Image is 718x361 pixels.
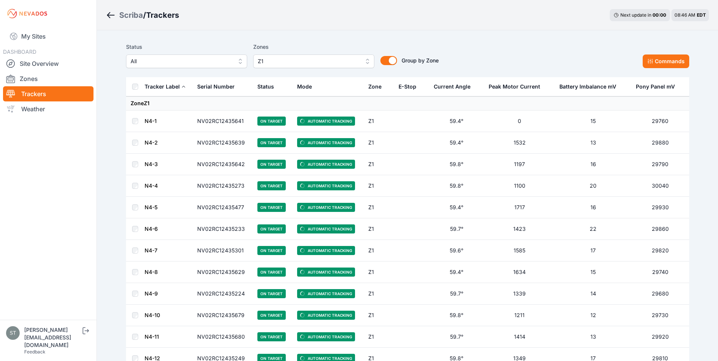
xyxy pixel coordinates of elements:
[145,182,158,189] a: N4-4
[297,181,355,190] span: Automatic Tracking
[297,203,355,212] span: Automatic Tracking
[257,160,286,169] span: On Target
[429,110,484,132] td: 59.4°
[364,197,394,218] td: Z1
[484,283,555,305] td: 1339
[631,283,689,305] td: 29680
[364,261,394,283] td: Z1
[193,175,253,197] td: NV02RC12435273
[257,78,280,96] button: Status
[484,197,555,218] td: 1717
[145,204,157,210] a: N4-5
[631,132,689,154] td: 29880
[364,154,394,175] td: Z1
[253,42,374,51] label: Zones
[193,110,253,132] td: NV02RC12435641
[484,154,555,175] td: 1197
[429,283,484,305] td: 59.7°
[555,110,631,132] td: 15
[106,5,179,25] nav: Breadcrumb
[145,118,157,124] a: N4-1
[434,78,477,96] button: Current Angle
[119,10,143,20] div: Scriba
[364,218,394,240] td: Z1
[429,197,484,218] td: 59.4°
[193,218,253,240] td: NV02RC12435233
[364,305,394,326] td: Z1
[643,54,689,68] button: Commands
[429,305,484,326] td: 59.8°
[399,78,422,96] button: E-Stop
[555,305,631,326] td: 12
[434,83,470,90] div: Current Angle
[126,54,247,68] button: All
[653,12,666,18] div: 00 : 00
[555,154,631,175] td: 16
[620,12,651,18] span: Next update in
[484,261,555,283] td: 1634
[145,161,158,167] a: N4-3
[484,110,555,132] td: 0
[257,181,286,190] span: On Target
[193,261,253,283] td: NV02RC12435629
[126,96,689,110] td: Zone Z1
[297,289,355,298] span: Automatic Tracking
[257,224,286,233] span: On Target
[193,197,253,218] td: NV02RC12435477
[697,12,706,18] span: EDT
[297,332,355,341] span: Automatic Tracking
[429,326,484,348] td: 59.7°
[631,218,689,240] td: 29860
[429,240,484,261] td: 59.6°
[193,154,253,175] td: NV02RC12435642
[257,138,286,147] span: On Target
[197,78,241,96] button: Serial Number
[24,326,81,349] div: [PERSON_NAME][EMAIL_ADDRESS][DOMAIN_NAME]
[3,48,36,55] span: DASHBOARD
[364,326,394,348] td: Z1
[484,132,555,154] td: 1532
[297,83,312,90] div: Mode
[257,311,286,320] span: On Target
[257,117,286,126] span: On Target
[368,78,388,96] button: Zone
[193,240,253,261] td: NV02RC12435301
[145,78,186,96] button: Tracker Label
[559,78,622,96] button: Battery Imbalance mV
[3,56,93,71] a: Site Overview
[631,197,689,218] td: 29930
[631,326,689,348] td: 29920
[297,246,355,255] span: Automatic Tracking
[297,138,355,147] span: Automatic Tracking
[257,332,286,341] span: On Target
[297,224,355,233] span: Automatic Tracking
[484,305,555,326] td: 1211
[555,197,631,218] td: 16
[193,132,253,154] td: NV02RC12435639
[484,218,555,240] td: 1423
[3,101,93,117] a: Weather
[297,268,355,277] span: Automatic Tracking
[257,289,286,298] span: On Target
[364,175,394,197] td: Z1
[297,117,355,126] span: Automatic Tracking
[429,132,484,154] td: 59.4°
[489,83,540,90] div: Peak Motor Current
[258,57,359,66] span: Z1
[145,83,180,90] div: Tracker Label
[145,290,158,297] a: N4-9
[145,247,157,254] a: N4-7
[555,218,631,240] td: 22
[555,132,631,154] td: 13
[484,240,555,261] td: 1585
[3,71,93,86] a: Zones
[297,78,318,96] button: Mode
[197,83,235,90] div: Serial Number
[368,83,382,90] div: Zone
[555,175,631,197] td: 20
[631,240,689,261] td: 29820
[555,240,631,261] td: 17
[555,261,631,283] td: 15
[146,10,179,20] h3: Trackers
[636,83,675,90] div: Pony Panel mV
